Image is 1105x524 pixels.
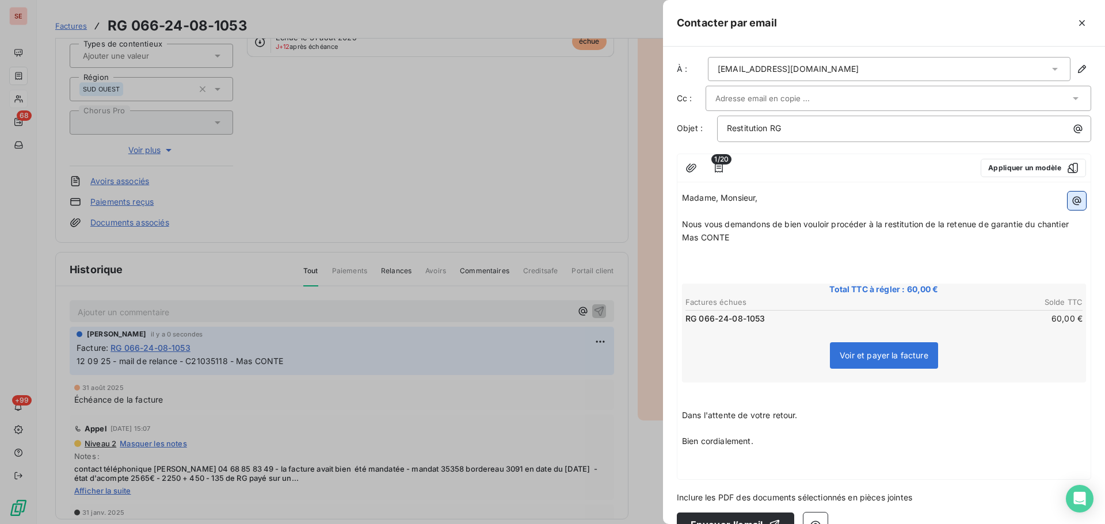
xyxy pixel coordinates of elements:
[1066,485,1093,512] div: Open Intercom Messenger
[682,219,1071,242] span: Nous vous demandons de bien vouloir procéder à la restitution de la retenue de garantie du chanti...
[685,296,883,308] th: Factures échues
[684,284,1084,295] span: Total TTC à régler : 60,00 €
[885,312,1083,325] td: 60,00 €
[715,90,839,107] input: Adresse email en copie ...
[682,436,753,446] span: Bien cordialement.
[685,313,765,324] span: RG 066-24-08-1053
[677,123,703,133] span: Objet :
[727,123,781,133] span: Restitution RG
[682,193,758,202] span: Madame, Monsieur,
[677,15,777,31] h5: Contacter par email
[682,410,798,420] span: Dans l'attente de votre retour.
[677,93,706,104] label: Cc :
[718,63,859,75] div: [EMAIL_ADDRESS][DOMAIN_NAME]
[840,350,928,360] span: Voir et payer la facture
[981,159,1086,177] button: Appliquer un modèle
[677,491,912,503] span: Inclure les PDF des documents sélectionnés en pièces jointes
[677,63,706,75] label: À :
[711,154,731,165] span: 1/20
[885,296,1083,308] th: Solde TTC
